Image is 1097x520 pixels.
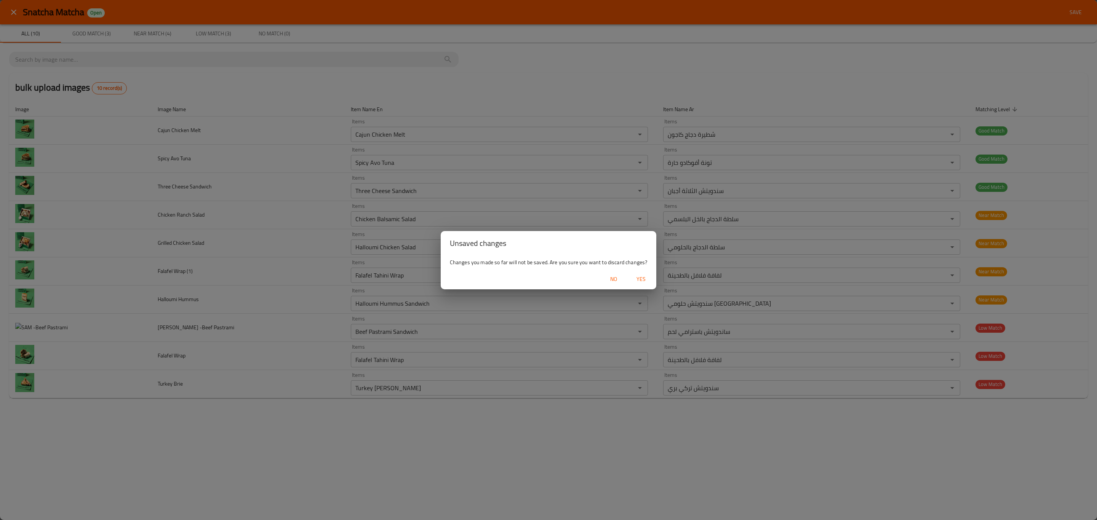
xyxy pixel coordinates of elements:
[441,255,657,269] div: Changes you made so far will not be saved. Are you sure you want to discard changes?
[601,272,626,286] button: No
[604,274,623,284] span: No
[450,237,648,249] h2: Unsaved changes
[632,274,650,284] span: Yes
[629,272,653,286] button: Yes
